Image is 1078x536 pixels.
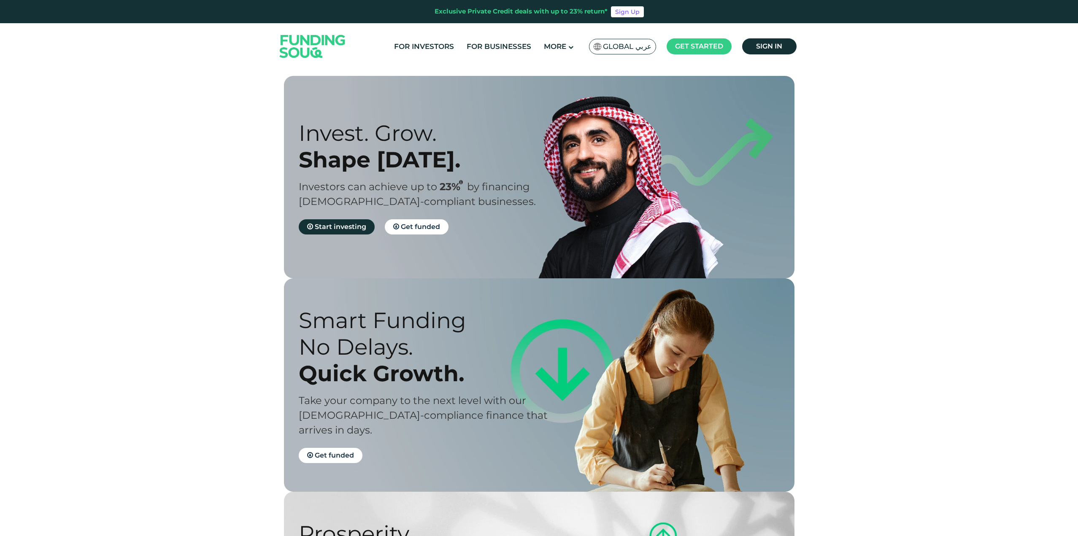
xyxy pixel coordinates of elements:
[459,180,463,185] i: 23% IRR (expected) ~ 15% Net yield (expected)
[299,146,554,173] div: Shape [DATE].
[594,43,601,50] img: SA Flag
[544,42,566,51] span: More
[315,223,366,231] span: Start investing
[271,25,354,67] img: Logo
[756,42,782,50] span: Sign in
[299,408,554,437] div: [DEMOGRAPHIC_DATA]-compliance finance that arrives in days.
[385,219,448,234] a: Get funded
[315,451,354,459] span: Get funded
[392,40,456,54] a: For Investors
[299,393,554,408] div: Take your company to the next level with our
[299,219,375,234] a: Start investing
[675,42,723,50] span: Get started
[401,223,440,231] span: Get funded
[611,6,644,17] a: Sign Up
[435,7,608,16] div: Exclusive Private Credit deals with up to 23% return*
[440,180,467,193] span: 23%
[742,38,797,54] a: Sign in
[299,448,362,463] a: Get funded
[299,120,554,146] div: Invest. Grow.
[603,42,651,51] span: Global عربي
[299,180,437,193] span: Investors can achieve up to
[465,40,533,54] a: For Businesses
[299,334,554,360] div: No Delays.
[299,360,554,387] div: Quick Growth.
[299,307,554,334] div: Smart Funding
